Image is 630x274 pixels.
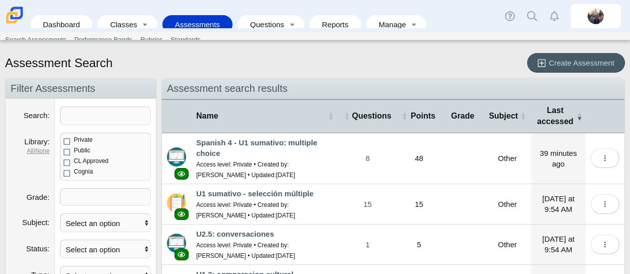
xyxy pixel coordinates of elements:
[26,244,50,253] label: Status
[371,15,407,34] a: Manage
[196,138,317,157] a: Spanish 4 - U1 sumativo: multiple choice
[35,15,87,34] a: Dashboard
[410,111,437,122] span: Points
[591,194,619,214] button: More options
[542,194,575,213] time: Oct 14, 2025 at 9:54 AM
[352,111,391,122] span: Questions
[74,168,93,175] span: Cognia
[540,149,577,168] time: Oct 14, 2025 at 11:06 AM
[74,136,92,143] span: Private
[484,184,531,225] td: Other
[60,188,151,206] tags: ​
[344,111,350,121] span: Questions : Activate to sort
[166,32,204,47] a: Standards
[543,5,565,27] a: Alerts
[447,111,479,122] span: Grade
[22,218,49,227] label: Subject
[196,161,295,179] small: Access level: Private • Created by: [PERSON_NAME] • Updated:
[4,19,25,27] a: Carmen School of Science & Technology
[162,78,624,99] h2: Assessment search results
[196,242,295,259] small: Access level: Private • Created by: [PERSON_NAME] • Updated:
[520,111,526,121] span: Subject : Activate to sort
[407,15,421,34] a: Toggle expanded
[167,15,227,34] a: Assessments
[26,193,49,201] label: Grade
[285,15,299,34] a: Toggle expanded
[396,133,442,184] td: 48
[167,193,186,212] img: type-scannable.svg
[70,32,136,47] a: Performance Bands
[11,147,49,155] dfn: |
[27,147,33,154] a: All
[570,4,621,28] a: britta.barnhart.NdZ84j
[591,235,619,254] button: More options
[74,157,108,165] span: CL Approved
[328,111,334,121] span: Name : Activate to sort
[196,189,314,198] a: U1 sumativo - selección múltiple
[276,172,295,179] time: Sep 29, 2024 at 10:25 AM
[542,235,575,254] time: Oct 14, 2025 at 9:54 AM
[339,133,396,184] a: 8
[536,105,575,128] span: Last accessed
[549,59,614,67] span: Create Assessment
[138,15,152,34] a: Toggle expanded
[5,54,112,72] h1: Assessment Search
[1,32,70,47] a: Search Assessments
[6,78,156,99] h2: Filter Assessments
[167,234,186,253] img: type-advanced.svg
[396,184,442,225] td: 15
[402,111,408,121] span: Points : Activate to sort
[74,147,90,154] span: Public
[527,53,625,73] a: Create Assessment
[35,147,50,154] a: None
[243,15,285,34] a: Questions
[196,201,295,219] small: Access level: Private • Created by: [PERSON_NAME] • Updated:
[24,137,49,146] label: Library
[339,184,396,224] a: 15
[314,15,356,34] a: Reports
[102,15,138,34] a: Classes
[196,111,326,122] span: Name
[276,212,295,219] time: Oct 11, 2022 at 7:12 PM
[396,225,442,265] td: 5
[577,111,581,121] span: Last accessed : Activate to remove sorting
[276,252,295,259] time: Oct 29, 2024 at 10:44 AM
[4,5,25,26] img: Carmen School of Science & Technology
[484,133,531,184] td: Other
[591,148,619,168] button: More options
[588,8,604,24] img: britta.barnhart.NdZ84j
[489,111,518,122] span: Subject
[24,111,50,120] label: Search
[167,147,186,167] img: type-advanced.svg
[339,225,396,264] a: 1
[196,230,274,238] a: U2.5: conversaciones
[484,225,531,265] td: Other
[136,32,166,47] a: Rubrics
